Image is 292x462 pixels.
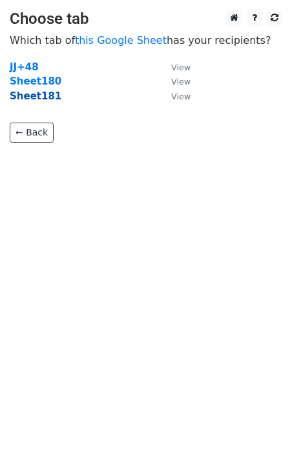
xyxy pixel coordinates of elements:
[158,75,191,87] a: View
[10,123,54,143] a: ← Back
[75,34,167,46] a: this Google Sheet
[158,90,191,102] a: View
[10,90,61,102] a: Sheet181
[171,77,191,86] small: View
[10,10,282,28] h3: Choose tab
[10,61,39,73] a: JJ+48
[10,34,282,47] p: Which tab of has your recipients?
[10,75,61,87] a: Sheet180
[171,92,191,101] small: View
[227,400,292,462] iframe: Chat Widget
[171,63,191,72] small: View
[158,61,191,73] a: View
